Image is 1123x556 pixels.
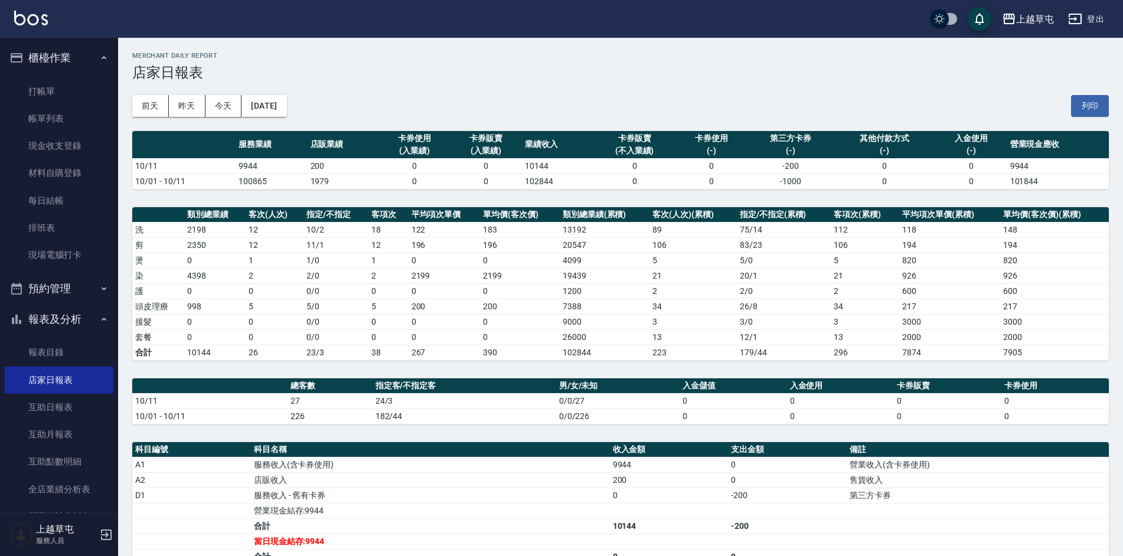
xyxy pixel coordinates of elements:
[303,222,368,237] td: 10 / 2
[251,457,610,472] td: 服務收入(含卡券使用)
[132,345,184,360] td: 合計
[303,253,368,268] td: 1 / 0
[5,159,113,187] a: 材料自購登錄
[737,314,831,329] td: 3 / 0
[938,132,1004,145] div: 入金使用
[1007,158,1109,174] td: 9944
[997,7,1059,31] button: 上越草屯
[480,283,560,299] td: 0
[1016,12,1054,27] div: 上越草屯
[368,283,408,299] td: 0
[184,283,246,299] td: 0
[450,158,522,174] td: 0
[409,268,481,283] td: 2199
[560,345,650,360] td: 102844
[747,158,834,174] td: -200
[728,488,847,503] td: -200
[522,158,593,174] td: 10144
[680,408,787,424] td: 0
[750,132,831,145] div: 第三方卡券
[5,394,113,421] a: 互助日報表
[368,237,408,253] td: 12
[132,237,184,253] td: 剪
[288,378,372,394] th: 總客數
[480,237,560,253] td: 196
[675,158,747,174] td: 0
[36,524,96,535] h5: 上越草屯
[649,283,736,299] td: 2
[593,174,675,189] td: 0
[678,132,744,145] div: 卡券使用
[1000,329,1109,345] td: 2000
[373,378,556,394] th: 指定客/不指定客
[649,299,736,314] td: 34
[480,299,560,314] td: 200
[737,253,831,268] td: 5 / 0
[968,7,991,31] button: save
[5,367,113,394] a: 店家日報表
[132,95,169,117] button: 前天
[737,299,831,314] td: 26 / 8
[649,329,736,345] td: 13
[837,145,932,157] div: (-)
[649,345,736,360] td: 223
[184,345,246,360] td: 10144
[184,237,246,253] td: 2350
[680,393,787,408] td: 0
[728,442,847,457] th: 支出金額
[368,222,408,237] td: 18
[560,237,650,253] td: 20547
[899,237,1000,253] td: 194
[1001,408,1109,424] td: 0
[5,78,113,105] a: 打帳單
[236,131,307,159] th: 服務業績
[409,253,481,268] td: 0
[409,299,481,314] td: 200
[132,329,184,345] td: 套餐
[610,442,729,457] th: 收入金額
[935,158,1007,174] td: 0
[246,222,303,237] td: 12
[750,145,831,157] div: (-)
[368,345,408,360] td: 38
[834,158,935,174] td: 0
[899,222,1000,237] td: 118
[288,393,372,408] td: 27
[132,442,251,457] th: 科目編號
[1007,174,1109,189] td: 101844
[1000,253,1109,268] td: 820
[894,393,1001,408] td: 0
[649,253,736,268] td: 5
[1000,345,1109,360] td: 7905
[787,393,895,408] td: 0
[596,132,673,145] div: 卡券販賣
[373,408,556,424] td: 182/44
[728,472,847,488] td: 0
[737,237,831,253] td: 83 / 23
[728,518,847,534] td: -200
[368,329,408,345] td: 0
[132,174,236,189] td: 10/01 - 10/11
[1063,8,1109,30] button: 登出
[303,237,368,253] td: 11 / 1
[737,207,831,223] th: 指定/不指定(累積)
[241,95,286,117] button: [DATE]
[737,329,831,345] td: 12 / 1
[184,207,246,223] th: 類別總業績
[184,268,246,283] td: 4398
[132,299,184,314] td: 頭皮理療
[610,488,729,503] td: 0
[1000,283,1109,299] td: 600
[556,378,680,394] th: 男/女/未知
[560,253,650,268] td: 4099
[132,457,251,472] td: A1
[831,237,899,253] td: 106
[5,241,113,269] a: 現場電腦打卡
[5,421,113,448] a: 互助月報表
[132,64,1109,81] h3: 店家日報表
[522,131,593,159] th: 業績收入
[831,222,899,237] td: 112
[610,472,729,488] td: 200
[132,131,1109,189] table: a dense table
[787,408,895,424] td: 0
